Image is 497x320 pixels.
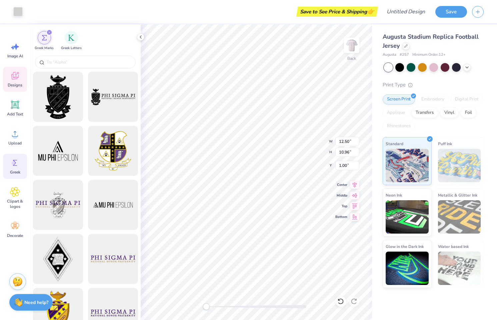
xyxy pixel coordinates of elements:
span: Upload [8,140,22,146]
input: Untitled Design [381,5,430,18]
span: Decorate [7,233,23,238]
span: Puff Ink [438,140,452,147]
div: Transfers [411,108,438,118]
strong: Need help? [24,299,48,306]
button: Save [435,6,467,18]
button: filter button [35,31,54,51]
span: Greek Marks [35,46,54,51]
span: Greek Letters [61,46,82,51]
div: Accessibility label [203,303,210,310]
img: Neon Ink [386,200,429,234]
span: Designs [8,82,22,88]
span: Image AI [7,53,23,59]
span: Top [335,204,347,209]
span: Add Text [7,111,23,117]
span: Middle [335,193,347,198]
span: Augusta [383,52,396,58]
input: Try "Alpha" [46,59,131,65]
span: Standard [386,140,403,147]
div: Rhinestones [383,121,415,131]
span: # 257 [400,52,409,58]
img: Glow in the Dark Ink [386,252,429,285]
div: Digital Print [451,94,483,104]
span: 👉 [367,7,374,15]
span: Center [335,182,347,188]
span: Clipart & logos [4,199,26,209]
span: Metallic & Glitter Ink [438,192,477,199]
div: Embroidery [417,94,449,104]
div: Vinyl [440,108,459,118]
img: Puff Ink [438,149,481,182]
div: Print Type [383,81,484,89]
span: Glow in the Dark Ink [386,243,424,250]
img: Metallic & Glitter Ink [438,200,481,234]
span: Minimum Order: 12 + [412,52,446,58]
div: filter for Greek Letters [61,31,82,51]
button: filter button [61,31,82,51]
span: Neon Ink [386,192,402,199]
div: Save to See Price & Shipping [298,7,376,17]
span: Greek [10,170,20,175]
div: Screen Print [383,94,415,104]
img: Water based Ink [438,252,481,285]
div: Applique [383,108,409,118]
div: filter for Greek Marks [35,31,54,51]
span: Bottom [335,214,347,220]
span: Water based Ink [438,243,469,250]
img: Standard [386,149,429,182]
img: Back [345,39,358,52]
img: Greek Letters Image [68,34,75,41]
img: Greek Marks Image [42,35,47,40]
div: Foil [461,108,476,118]
span: Augusta Stadium Replica Football Jersey [383,33,479,50]
div: Back [347,55,356,61]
